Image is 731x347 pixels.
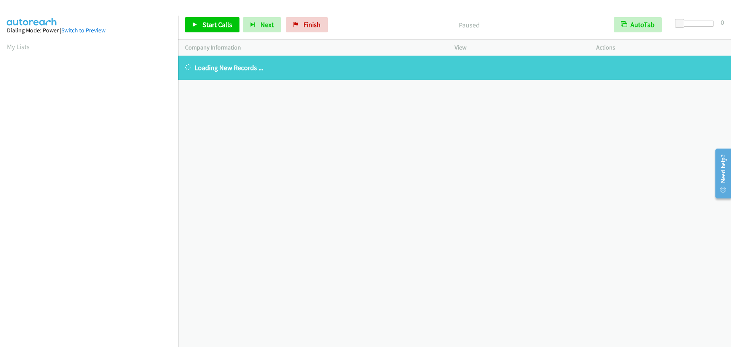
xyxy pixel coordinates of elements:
[203,20,232,29] span: Start Calls
[185,17,239,32] a: Start Calls
[260,20,274,29] span: Next
[286,17,328,32] a: Finish
[709,143,731,204] iframe: Resource Center
[303,20,321,29] span: Finish
[7,42,30,51] a: My Lists
[338,20,600,30] p: Paused
[185,43,441,52] p: Company Information
[596,43,724,52] p: Actions
[243,17,281,32] button: Next
[61,27,105,34] a: Switch to Preview
[455,43,583,52] p: View
[721,17,724,27] div: 0
[7,26,171,35] div: Dialing Mode: Power |
[679,21,714,27] div: Delay between calls (in seconds)
[185,62,724,73] p: Loading New Records ...
[614,17,662,32] button: AutoTab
